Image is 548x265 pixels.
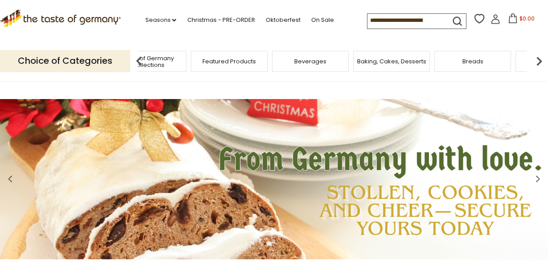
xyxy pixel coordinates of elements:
[357,58,426,65] a: Baking, Cakes, Desserts
[530,52,548,70] img: next arrow
[130,52,148,70] img: previous arrow
[187,15,255,25] a: Christmas - PRE-ORDER
[502,13,540,27] button: $0.00
[112,55,184,68] a: Taste of Germany Collections
[311,15,334,25] a: On Sale
[265,15,300,25] a: Oktoberfest
[202,58,256,65] a: Featured Products
[462,58,483,65] a: Breads
[519,15,535,22] span: $0.00
[294,58,326,65] a: Beverages
[145,15,176,25] a: Seasons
